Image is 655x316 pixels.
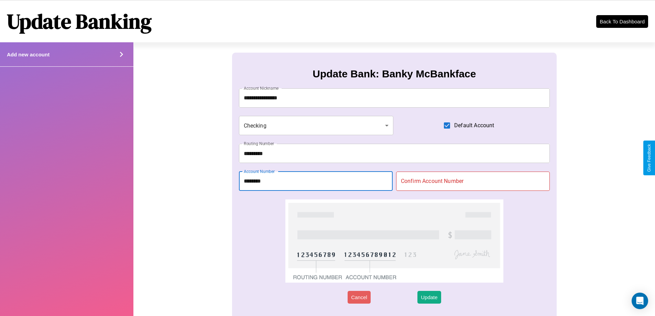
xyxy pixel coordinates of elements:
h1: Update Banking [7,7,152,35]
button: Cancel [348,291,371,304]
label: Account Nickname [244,85,279,91]
div: Give Feedback [647,144,652,172]
button: Update [417,291,441,304]
h4: Add new account [7,52,50,57]
label: Account Number [244,168,275,174]
h3: Update Bank: Banky McBankface [313,68,476,80]
div: Checking [239,116,394,135]
span: Default Account [454,121,494,130]
div: Open Intercom Messenger [632,293,648,309]
button: Back To Dashboard [596,15,648,28]
label: Routing Number [244,141,274,146]
img: check [285,199,503,283]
